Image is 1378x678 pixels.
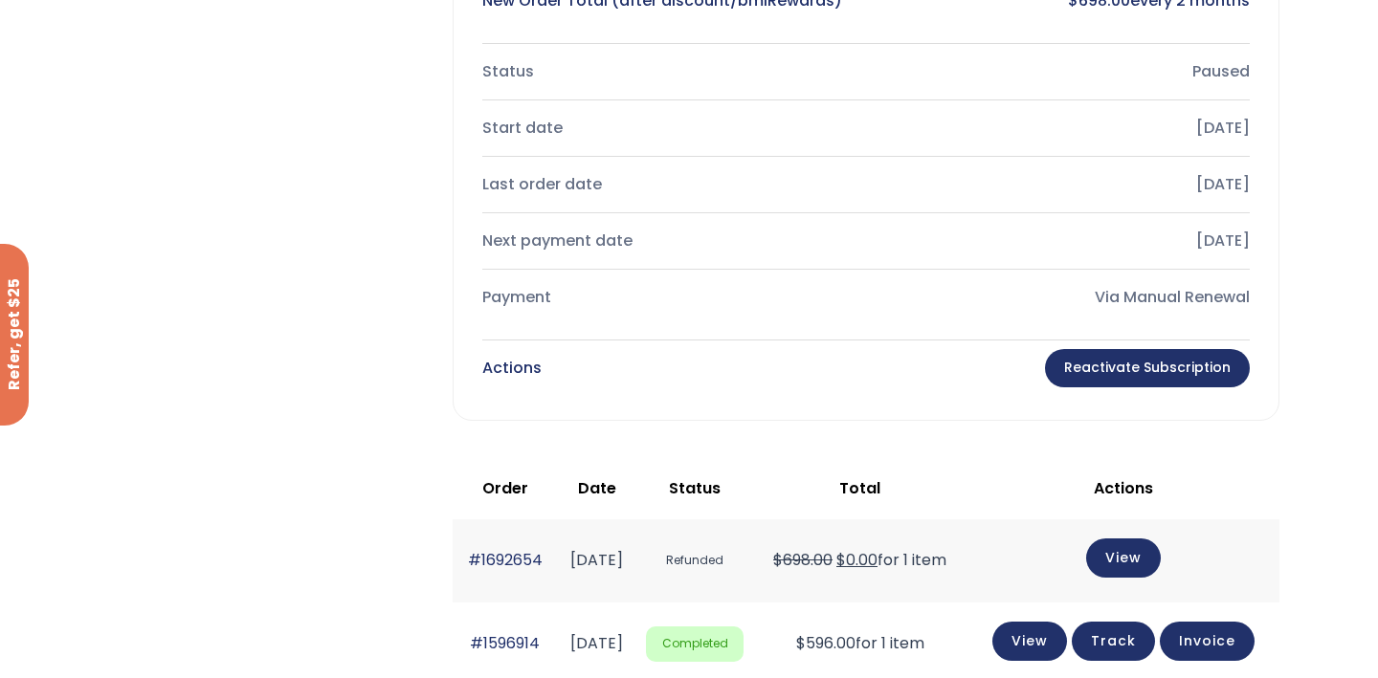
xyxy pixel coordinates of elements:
a: View [992,622,1067,661]
span: Total [839,477,880,499]
div: Actions [482,355,542,382]
span: $ [836,549,846,571]
div: Via Manual Renewal [881,284,1250,311]
div: Next payment date [482,228,851,254]
a: Invoice [1160,622,1255,661]
div: Start date [482,115,851,142]
a: Track [1072,622,1155,661]
time: [DATE] [570,549,623,571]
div: Last order date [482,171,851,198]
span: Order [482,477,528,499]
div: [DATE] [881,171,1250,198]
a: Reactivate Subscription [1045,349,1250,387]
span: Completed [646,626,743,662]
a: #1692654 [468,549,543,571]
td: for 1 item [753,519,967,602]
span: 0.00 [836,549,878,571]
span: Date [578,477,616,499]
span: Actions [1094,477,1153,499]
span: $ [796,632,806,654]
div: [DATE] [881,228,1250,254]
div: Paused [881,58,1250,85]
a: View [1086,538,1161,578]
span: Refunded [646,543,743,579]
div: [DATE] [881,115,1250,142]
iframe: Sign Up via Text for Offers [15,605,231,663]
a: #1596914 [470,632,540,654]
span: 596.00 [796,632,856,654]
div: Payment [482,284,851,311]
div: Status [482,58,851,85]
time: [DATE] [570,632,623,654]
span: Status [669,477,721,499]
del: $698.00 [773,549,833,571]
